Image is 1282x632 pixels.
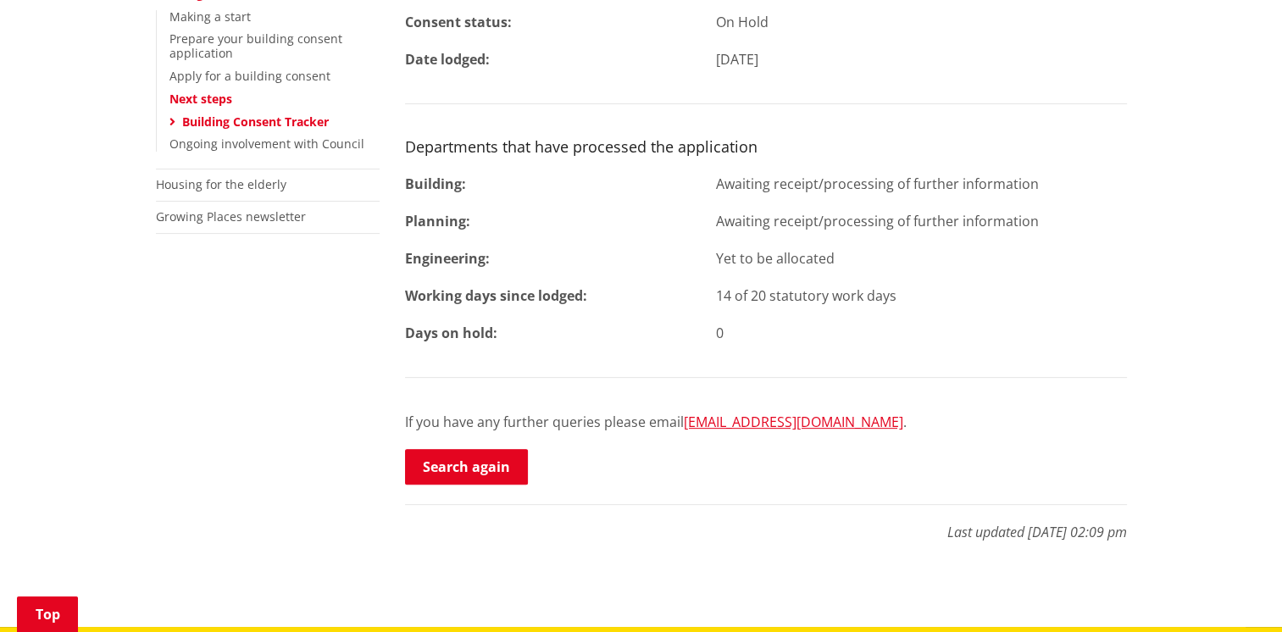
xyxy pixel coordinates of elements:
div: 14 of 20 statutory work days [703,286,1140,306]
strong: Days on hold: [405,324,497,342]
a: Prepare your building consent application [169,30,342,61]
a: Making a start [169,8,251,25]
a: Apply for a building consent [169,68,330,84]
a: Next steps [169,91,232,107]
a: Ongoing involvement with Council [169,136,364,152]
a: [EMAIL_ADDRESS][DOMAIN_NAME] [684,413,903,431]
strong: Consent status: [405,13,512,31]
div: On Hold [703,12,1140,32]
a: Top [17,596,78,632]
div: Awaiting receipt/processing of further information [703,174,1140,194]
strong: Date lodged: [405,50,490,69]
a: Growing Places newsletter [156,208,306,225]
strong: Working days since lodged: [405,286,587,305]
p: If you have any further queries please email . [405,412,1127,432]
div: [DATE] [703,49,1140,69]
strong: Building: [405,175,466,193]
h3: Departments that have processed the application [405,138,1127,157]
strong: Planning: [405,212,470,230]
p: Last updated [DATE] 02:09 pm [405,504,1127,542]
iframe: Messenger Launcher [1204,561,1265,622]
div: Yet to be allocated [703,248,1140,269]
div: Awaiting receipt/processing of further information [703,211,1140,231]
a: Building Consent Tracker [182,114,329,130]
div: 0 [703,323,1140,343]
a: Housing for the elderly [156,176,286,192]
a: Search again [405,449,528,485]
strong: Engineering: [405,249,490,268]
